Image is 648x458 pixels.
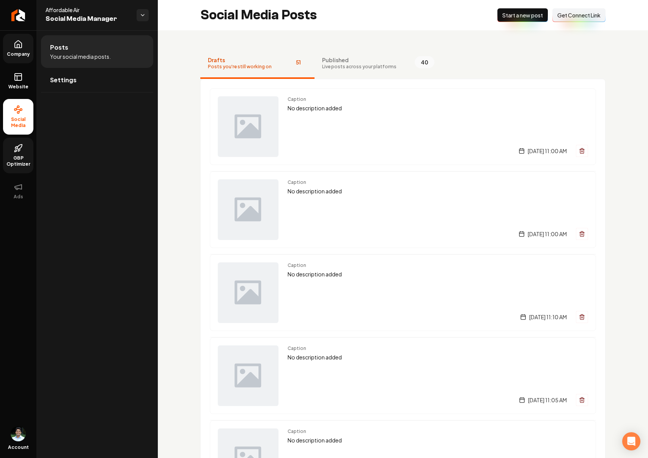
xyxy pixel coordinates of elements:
[50,43,68,52] span: Posts
[288,436,588,445] p: No description added
[3,66,33,96] a: Website
[288,270,588,279] p: No description added
[288,353,588,362] p: No description added
[529,313,567,321] span: [DATE] 11:10 AM
[200,8,317,23] h2: Social Media Posts
[315,49,442,79] button: PublishedLive posts across your platforms40
[218,179,278,240] img: Post preview
[3,138,33,173] a: GBP Optimizer
[200,49,606,79] nav: Tabs
[218,345,278,406] img: Post preview
[200,49,315,79] button: DraftsPosts you're still working on51
[218,262,278,323] img: Post preview
[415,56,434,68] span: 40
[288,345,588,351] span: Caption
[11,426,26,441] button: Open user button
[41,68,153,92] a: Settings
[497,8,548,22] button: Start a new post
[11,426,26,441] img: Arwin Rahmatpanah
[210,88,596,165] a: Post previewCaptionNo description added[DATE] 11:00 AM
[528,230,567,238] span: [DATE] 11:00 AM
[622,432,640,450] div: Open Intercom Messenger
[288,428,588,434] span: Caption
[3,155,33,167] span: GBP Optimizer
[288,179,588,185] span: Caption
[46,6,131,14] span: Affordable Air
[502,11,543,19] span: Start a new post
[322,64,396,70] span: Live posts across your platforms
[288,262,588,268] span: Caption
[50,75,77,85] span: Settings
[552,8,606,22] button: Get Connect Link
[3,176,33,206] button: Ads
[290,56,307,68] span: 51
[11,9,25,21] img: Rebolt Logo
[210,254,596,331] a: Post previewCaptionNo description added[DATE] 11:10 AM
[8,444,29,450] span: Account
[50,53,111,60] span: Your social media posts.
[322,56,396,64] span: Published
[210,337,596,414] a: Post previewCaptionNo description added[DATE] 11:05 AM
[46,14,131,24] span: Social Media Manager
[4,51,33,57] span: Company
[3,34,33,63] a: Company
[288,104,588,113] p: No description added
[3,116,33,129] span: Social Media
[557,11,601,19] span: Get Connect Link
[11,194,26,200] span: Ads
[528,396,567,404] span: [DATE] 11:05 AM
[208,64,272,70] span: Posts you're still working on
[218,96,278,157] img: Post preview
[288,96,588,102] span: Caption
[5,84,31,90] span: Website
[288,187,588,196] p: No description added
[210,171,596,248] a: Post previewCaptionNo description added[DATE] 11:00 AM
[528,147,567,155] span: [DATE] 11:00 AM
[208,56,272,64] span: Drafts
